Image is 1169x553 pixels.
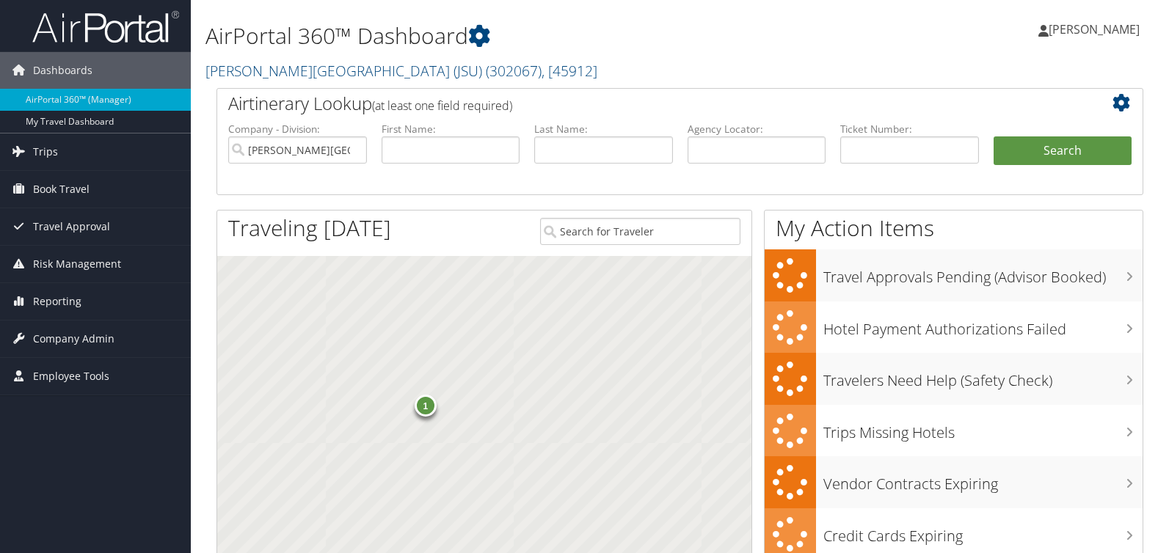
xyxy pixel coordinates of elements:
span: Travel Approval [33,208,110,245]
a: Hotel Payment Authorizations Failed [765,301,1143,354]
h2: Airtinerary Lookup [228,91,1055,116]
h1: My Action Items [765,213,1143,243]
a: Travelers Need Help (Safety Check) [765,353,1143,405]
img: airportal-logo.png [32,10,179,44]
h3: Credit Cards Expiring [823,519,1143,546]
h3: Vendor Contracts Expiring [823,466,1143,494]
label: Agency Locator: [688,122,826,136]
span: Company Admin [33,321,114,357]
span: [PERSON_NAME] [1049,21,1140,37]
span: (at least one field required) [372,98,512,114]
a: [PERSON_NAME][GEOGRAPHIC_DATA] (JSU) [205,61,597,81]
div: 1 [415,395,437,417]
label: Ticket Number: [840,122,979,136]
input: Search for Traveler [540,218,741,245]
label: First Name: [382,122,520,136]
h3: Travel Approvals Pending (Advisor Booked) [823,260,1143,288]
label: Last Name: [534,122,673,136]
a: Vendor Contracts Expiring [765,456,1143,508]
button: Search [994,136,1132,166]
a: [PERSON_NAME] [1038,7,1154,51]
span: Employee Tools [33,358,109,395]
h3: Trips Missing Hotels [823,415,1143,443]
span: Dashboards [33,52,92,89]
span: ( 302067 ) [486,61,542,81]
a: Trips Missing Hotels [765,405,1143,457]
span: Risk Management [33,246,121,282]
span: Book Travel [33,171,90,208]
span: Trips [33,133,58,170]
h1: AirPortal 360™ Dashboard [205,21,838,51]
h3: Hotel Payment Authorizations Failed [823,312,1143,340]
span: , [ 45912 ] [542,61,597,81]
h3: Travelers Need Help (Safety Check) [823,363,1143,391]
span: Reporting [33,283,81,320]
label: Company - Division: [228,122,367,136]
a: Travel Approvals Pending (Advisor Booked) [765,249,1143,301]
h1: Traveling [DATE] [228,213,391,243]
